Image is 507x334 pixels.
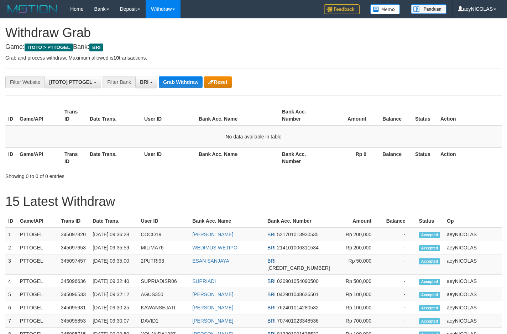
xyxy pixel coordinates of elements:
[382,214,416,228] th: Balance
[138,301,190,314] td: KAWANSEJATI
[444,301,502,314] td: aeyNICOLAS
[192,232,233,237] a: [PERSON_NAME]
[196,105,279,126] th: Bank Acc. Name
[141,105,196,126] th: User ID
[58,301,90,314] td: 345095931
[62,147,87,168] th: Trans ID
[5,126,502,148] td: No data available in table
[382,254,416,275] td: -
[382,301,416,314] td: -
[192,305,233,310] a: [PERSON_NAME]
[90,288,138,301] td: [DATE] 09:32:12
[382,314,416,328] td: -
[377,105,412,126] th: Balance
[333,275,382,288] td: Rp 500,000
[25,44,73,51] span: ITOTO > PTTOGEL
[412,105,438,126] th: Status
[17,147,62,168] th: Game/API
[140,79,148,85] span: BRI
[438,105,502,126] th: Action
[277,305,319,310] span: Copy 762401014280532 to clipboard
[382,241,416,254] td: -
[382,228,416,241] td: -
[370,4,400,14] img: Button%20Memo.svg
[138,214,190,228] th: User ID
[192,245,237,250] a: WEDIMUS WETIPO
[90,254,138,275] td: [DATE] 09:35:00
[277,278,319,284] span: Copy 020901054090500 to clipboard
[90,241,138,254] td: [DATE] 09:35:59
[58,314,90,328] td: 345095853
[5,275,17,288] td: 4
[192,292,233,297] a: [PERSON_NAME]
[17,288,58,301] td: PTTOGEL
[5,26,502,40] h1: Withdraw Grab
[333,214,382,228] th: Amount
[58,214,90,228] th: Trans ID
[90,314,138,328] td: [DATE] 09:30:07
[444,214,502,228] th: Op
[382,275,416,288] td: -
[333,288,382,301] td: Rp 100,000
[87,147,141,168] th: Date Trans.
[196,147,279,168] th: Bank Acc. Name
[444,241,502,254] td: aeyNICOLAS
[204,76,231,88] button: Reset
[416,214,444,228] th: Status
[5,241,17,254] td: 2
[412,147,438,168] th: Status
[5,301,17,314] td: 6
[324,4,360,14] img: Feedback.jpg
[277,292,319,297] span: Copy 042901048626501 to clipboard
[333,228,382,241] td: Rp 200,000
[277,232,319,237] span: Copy 521701013930535 to clipboard
[279,105,324,126] th: Bank Acc. Number
[419,279,440,285] span: Accepted
[277,318,319,324] span: Copy 707401023348536 to clipboard
[17,275,58,288] td: PTTOGEL
[419,245,440,251] span: Accepted
[419,305,440,311] span: Accepted
[192,278,216,284] a: SUPRIADI
[333,254,382,275] td: Rp 50,000
[90,228,138,241] td: [DATE] 09:36:28
[135,76,157,88] button: BRI
[382,288,416,301] td: -
[5,288,17,301] td: 5
[58,288,90,301] td: 345096533
[5,170,206,180] div: Showing 0 to 0 of 0 entries
[333,301,382,314] td: Rp 100,000
[113,55,119,61] strong: 10
[90,301,138,314] td: [DATE] 09:30:25
[17,301,58,314] td: PTTOGEL
[58,241,90,254] td: 345097653
[192,258,229,264] a: ESAN SANJAYA
[419,232,440,238] span: Accepted
[159,76,203,88] button: Grab Withdraw
[17,254,58,275] td: PTTOGEL
[333,241,382,254] td: Rp 200,000
[324,105,377,126] th: Amount
[90,275,138,288] td: [DATE] 09:32:40
[5,314,17,328] td: 7
[277,245,319,250] span: Copy 214101006311534 to clipboard
[103,76,135,88] div: Filter Bank
[324,147,377,168] th: Rp 0
[5,4,59,14] img: MOTION_logo.png
[138,228,190,241] td: COCO19
[58,254,90,275] td: 345097457
[5,44,502,51] h4: Game: Bank:
[141,147,196,168] th: User ID
[279,147,324,168] th: Bank Acc. Number
[5,254,17,275] td: 3
[49,79,92,85] span: [ITOTO] PTTOGEL
[138,241,190,254] td: MILIMA76
[444,228,502,241] td: aeyNICOLAS
[267,318,276,324] span: BRI
[58,275,90,288] td: 345096636
[87,105,141,126] th: Date Trans.
[419,258,440,264] span: Accepted
[189,214,265,228] th: Bank Acc. Name
[419,292,440,298] span: Accepted
[267,278,276,284] span: BRI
